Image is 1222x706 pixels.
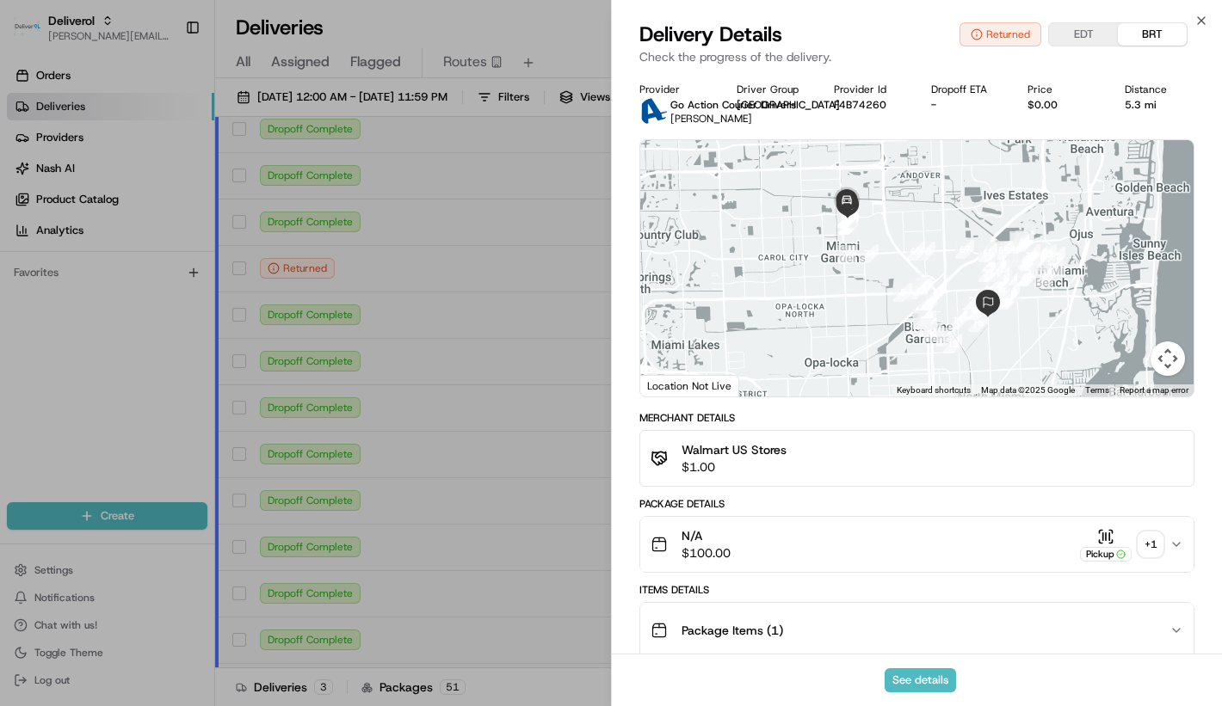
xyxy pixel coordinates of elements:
span: N/A [682,527,731,544]
div: 61 [1009,231,1028,250]
div: 68 [916,242,935,261]
button: Keyboard shortcuts [897,384,971,396]
div: 46 [1012,262,1031,281]
div: 30 [984,263,1003,282]
span: $1.00 [682,458,787,476]
div: 56 [1026,252,1045,271]
div: 47 [1009,267,1028,285]
div: 10 [918,318,937,337]
div: 65 [994,241,1013,260]
button: Package Items (1) [640,603,1194,658]
a: Report a map error [1120,385,1188,395]
span: [DATE] [152,313,188,327]
div: 80 [837,209,856,228]
div: 45 [1014,260,1033,279]
div: 64 [1015,233,1034,252]
div: 18 [968,301,987,320]
div: Past conversations [17,224,115,237]
span: Go Action Courier Drivers [670,98,796,112]
div: 54 [1029,247,1048,266]
button: Returned [960,22,1041,46]
div: 71 [837,245,856,264]
div: 36 [988,242,1007,261]
button: N/A$100.00Pickup+1 [640,517,1194,572]
div: 6 [918,294,937,313]
button: Start new chat [293,169,313,190]
span: Walmart US Stores [682,441,787,458]
span: • [143,313,149,327]
span: [PERSON_NAME] [670,112,752,126]
div: - [931,98,1001,112]
div: $0.00 [1028,98,1097,112]
p: Welcome 👋 [17,69,313,96]
div: Driver Group [737,83,806,96]
div: 3 [907,280,926,299]
div: 9 [913,310,932,329]
div: 67 [955,240,974,259]
div: 5 [893,283,912,302]
button: BRT [1118,23,1187,46]
button: EDT [1049,23,1118,46]
div: Start new chat [77,164,282,181]
span: Package Items ( 1 ) [682,622,783,639]
div: We're available if you need us! [77,181,237,195]
div: 63 [1015,230,1034,249]
span: API Documentation [163,384,276,402]
div: 16 [968,313,987,332]
div: 59 [1021,244,1040,263]
div: 13 [943,335,962,353]
a: 📗Knowledge Base [10,378,139,408]
button: F4B74260 [834,98,886,112]
div: 52 [1046,247,1065,266]
div: 78 [840,211,859,230]
div: 44 [1009,254,1028,273]
span: $100.00 [682,544,731,562]
img: Mariam Aslam [17,250,45,278]
div: 53 [1038,244,1057,263]
button: Pickup [1080,528,1132,562]
div: Distance [1125,83,1194,96]
div: 69 [906,242,925,261]
img: 1736555255976-a54dd68f-1ca7-489b-9aae-adbdc363a1c4 [34,267,48,281]
div: 14 [948,310,967,329]
div: 51 [1045,256,1064,275]
img: 1736555255976-a54dd68f-1ca7-489b-9aae-adbdc363a1c4 [17,164,48,195]
div: 12 [936,328,955,347]
div: 31 [978,263,997,282]
span: [PERSON_NAME] [53,313,139,327]
div: + 1 [1139,532,1163,556]
div: 49 [1017,267,1036,286]
div: 17 [958,302,977,321]
div: Merchant Details [639,411,1194,425]
div: 58 [1018,250,1037,269]
div: Dropoff ETA [931,83,1001,96]
div: 2 [909,273,928,292]
div: 70 [860,244,879,263]
span: [PERSON_NAME] [53,267,139,280]
div: [GEOGRAPHIC_DATA] [737,98,806,112]
p: Check the progress of the delivery. [639,48,1194,65]
div: 27 [992,279,1011,298]
div: 62 [1010,233,1029,252]
div: 32 [982,254,1001,273]
button: See details [885,668,956,692]
div: 💻 [145,386,159,400]
div: Provider [639,83,709,96]
div: 66 [978,243,997,262]
div: Price [1028,83,1097,96]
div: Provider Id [834,83,904,96]
a: Terms (opens in new tab) [1085,385,1109,395]
div: 11 [923,323,942,342]
img: Lucas Ferreira [17,297,45,324]
input: Clear [45,111,284,129]
div: Pickup [1080,547,1132,562]
span: • [143,267,149,280]
button: Pickup+1 [1080,528,1163,562]
a: 💻API Documentation [139,378,283,408]
div: 43 [1006,254,1025,273]
img: 4988371391238_9404d814bf3eb2409008_72.png [36,164,67,195]
span: Knowledge Base [34,384,132,402]
img: Google [645,374,701,396]
div: Location Not Live [640,375,739,396]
